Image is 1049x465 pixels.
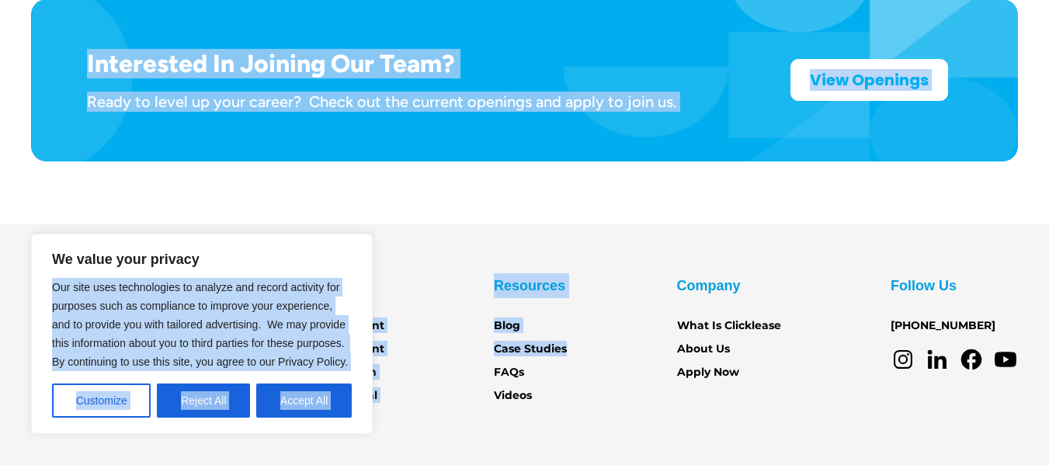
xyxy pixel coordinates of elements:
div: We value your privacy [31,234,373,434]
button: Accept All [256,383,352,418]
strong: View Openings [810,69,929,91]
a: Case Studies [494,341,567,358]
div: Company [677,273,741,298]
a: Videos [494,387,532,404]
a: What Is Clicklease [677,318,781,335]
span: Our site uses technologies to analyze and record activity for purposes such as compliance to impr... [52,281,348,368]
a: About Us [677,341,730,358]
div: Ready to level up your career? Check out the current openings and apply to join us. [87,92,676,112]
button: Customize [52,383,151,418]
a: View Openings [790,59,948,101]
a: [PHONE_NUMBER] [891,318,995,335]
a: Blog [494,318,520,335]
button: Reject All [157,383,250,418]
h1: Interested In Joining Our Team? [87,49,676,78]
div: Follow Us [891,273,957,298]
p: We value your privacy [52,250,352,269]
div: Resources [494,273,565,298]
a: Apply Now [677,364,739,381]
a: FAQs [494,364,524,381]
